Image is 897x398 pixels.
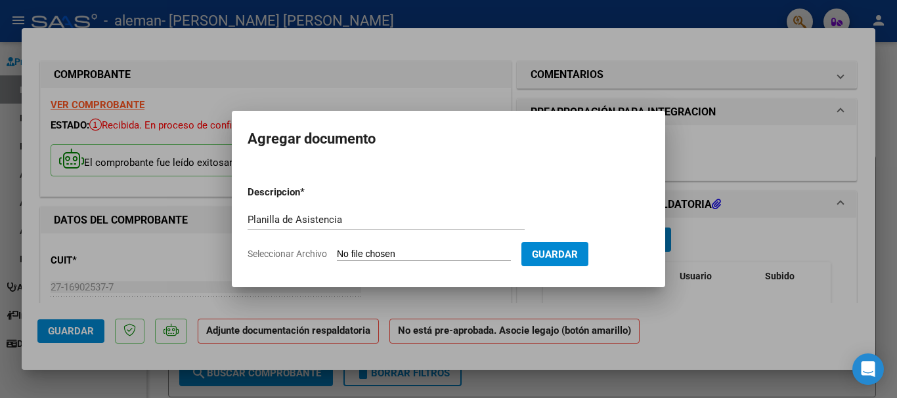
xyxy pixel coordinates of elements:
[248,127,649,151] h2: Agregar documento
[521,242,588,266] button: Guardar
[248,185,368,200] p: Descripcion
[248,249,327,259] span: Seleccionar Archivo
[852,353,884,385] div: Open Intercom Messenger
[532,249,578,260] span: Guardar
